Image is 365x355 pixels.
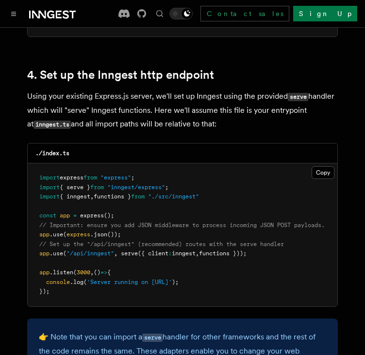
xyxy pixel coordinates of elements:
[39,269,50,276] span: app
[39,193,60,200] span: import
[27,89,338,131] p: Using your existing Express.js server, we'll set up Inngest using the provided handler which will...
[114,250,117,257] span: ,
[200,6,289,21] a: Contact sales
[169,8,193,19] button: Toggle dark mode
[100,269,107,276] span: =>
[154,8,166,19] button: Find something...
[39,241,284,248] span: // Set up the "/api/inngest" (recommended) routes with the serve handler
[90,193,94,200] span: ,
[94,269,100,276] span: ()
[33,121,71,129] code: inngest.ts
[104,212,114,219] span: ();
[90,269,94,276] span: ,
[196,250,199,257] span: ,
[39,212,56,219] span: const
[83,279,87,285] span: (
[107,231,121,238] span: ());
[27,68,214,82] a: 4. Set up the Inngest http endpoint
[312,166,334,179] button: Copy
[94,193,131,200] span: functions }
[39,231,50,238] span: app
[50,250,63,257] span: .use
[63,231,66,238] span: (
[63,250,66,257] span: (
[80,212,104,219] span: express
[288,93,308,101] code: serve
[100,174,131,181] span: "express"
[60,212,70,219] span: app
[90,184,104,191] span: from
[73,212,77,219] span: =
[50,231,63,238] span: .use
[199,250,247,257] span: functions }));
[83,174,97,181] span: from
[138,250,168,257] span: ({ client
[8,8,19,19] button: Toggle navigation
[46,279,70,285] span: console
[39,184,60,191] span: import
[77,269,90,276] span: 3000
[39,174,60,181] span: import
[165,184,168,191] span: ;
[142,332,163,341] a: serve
[148,193,199,200] span: "./src/inngest"
[73,269,77,276] span: (
[107,269,111,276] span: {
[50,269,73,276] span: .listen
[168,250,172,257] span: :
[60,174,83,181] span: express
[70,279,83,285] span: .log
[39,222,325,229] span: // Important: ensure you add JSON middleware to process incoming JSON POST payloads.
[293,6,357,21] a: Sign Up
[66,250,114,257] span: "/api/inngest"
[39,288,50,295] span: });
[131,174,134,181] span: ;
[87,279,172,285] span: 'Server running on [URL]'
[172,279,179,285] span: );
[107,184,165,191] span: "inngest/express"
[172,250,196,257] span: inngest
[131,193,145,200] span: from
[60,184,90,191] span: { serve }
[35,150,69,157] code: ./index.ts
[39,250,50,257] span: app
[66,231,90,238] span: express
[142,334,163,342] code: serve
[121,250,138,257] span: serve
[90,231,107,238] span: .json
[60,193,90,200] span: { inngest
